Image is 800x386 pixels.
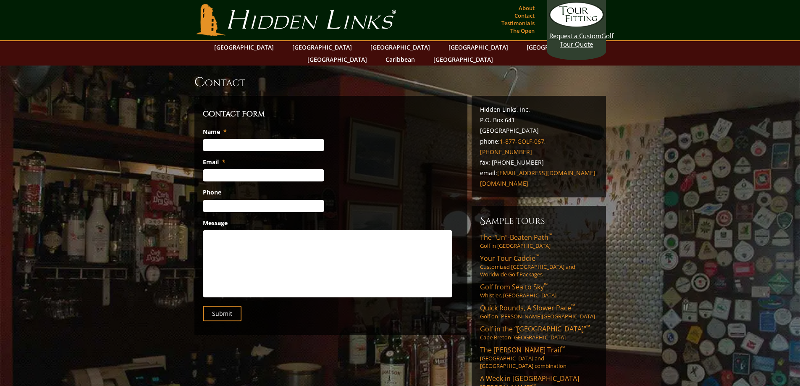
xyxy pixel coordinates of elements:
[480,345,598,370] a: The [PERSON_NAME] Trail™[GEOGRAPHIC_DATA] and [GEOGRAPHIC_DATA] combination
[480,233,552,242] span: The “Un”-Beaten Path
[288,41,356,53] a: [GEOGRAPHIC_DATA]
[497,169,595,177] a: [EMAIL_ADDRESS][DOMAIN_NAME]
[480,254,598,278] a: Your Tour Caddie™Customized [GEOGRAPHIC_DATA] and Worldwide Golf Packages
[500,137,544,145] a: 1-877-GOLF-067
[480,214,598,228] h6: Sample Tours
[480,233,598,249] a: The “Un”-Beaten Path™Golf in [GEOGRAPHIC_DATA]
[517,2,537,14] a: About
[512,10,537,21] a: Contact
[210,41,278,53] a: [GEOGRAPHIC_DATA]
[203,306,241,321] input: Submit
[203,158,226,166] label: Email
[480,345,565,354] span: The [PERSON_NAME] Trail
[203,219,228,227] label: Message
[480,104,598,189] p: Hidden Links, Inc. P.O. Box 641 [GEOGRAPHIC_DATA] phone: , fax: [PHONE_NUMBER] email:
[194,74,606,91] h1: Contact
[480,282,548,291] span: Golf from Sea to Sky
[381,53,419,66] a: Caribbean
[522,41,590,53] a: [GEOGRAPHIC_DATA]
[480,148,532,156] a: [PHONE_NUMBER]
[571,302,575,310] sup: ™
[366,41,434,53] a: [GEOGRAPHIC_DATA]
[480,303,598,320] a: Quick Rounds, A Slower Pace™Golf on [PERSON_NAME][GEOGRAPHIC_DATA]
[480,179,528,187] a: [DOMAIN_NAME]
[480,324,598,341] a: Golf in the “[GEOGRAPHIC_DATA]”™Cape Breton [GEOGRAPHIC_DATA]
[508,25,537,37] a: The Open
[549,2,604,48] a: Request a CustomGolf Tour Quote
[586,323,590,331] sup: ™
[480,254,539,263] span: Your Tour Caddie
[303,53,371,66] a: [GEOGRAPHIC_DATA]
[480,282,598,299] a: Golf from Sea to Sky™Whistler, [GEOGRAPHIC_DATA]
[203,108,459,120] h3: Contact Form
[429,53,497,66] a: [GEOGRAPHIC_DATA]
[480,324,590,333] span: Golf in the “[GEOGRAPHIC_DATA]”
[444,41,512,53] a: [GEOGRAPHIC_DATA]
[480,303,575,312] span: Quick Rounds, A Slower Pace
[535,253,539,260] sup: ™
[561,344,565,352] sup: ™
[548,232,552,239] sup: ™
[203,189,221,196] label: Phone
[499,17,537,29] a: Testimonials
[549,32,601,40] span: Request a Custom
[544,281,548,289] sup: ™
[203,128,227,136] label: Name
